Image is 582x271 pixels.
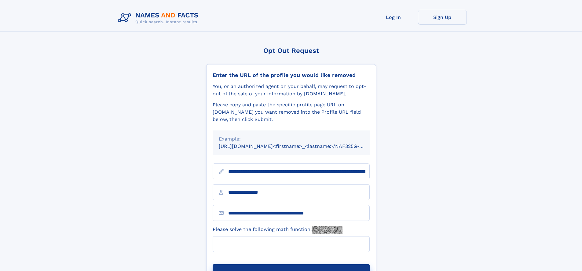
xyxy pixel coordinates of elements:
[115,10,203,26] img: Logo Names and Facts
[206,47,376,54] div: Opt Out Request
[213,83,370,97] div: You, or an authorized agent on your behalf, may request to opt-out of the sale of your informatio...
[213,72,370,79] div: Enter the URL of the profile you would like removed
[213,226,342,234] label: Please solve the following math function:
[219,143,381,149] small: [URL][DOMAIN_NAME]<firstname>_<lastname>/NAF325G-xxxxxxxx
[219,135,364,143] div: Example:
[369,10,418,25] a: Log In
[213,101,370,123] div: Please copy and paste the specific profile page URL on [DOMAIN_NAME] you want removed into the Pr...
[418,10,467,25] a: Sign Up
